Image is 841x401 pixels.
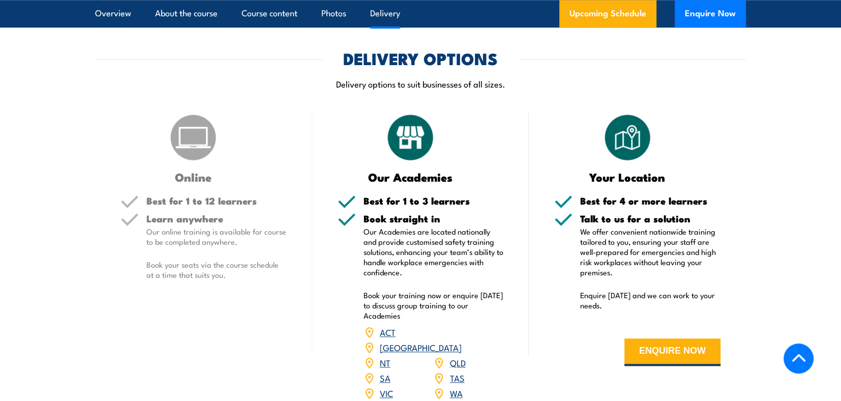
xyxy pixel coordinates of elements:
[380,387,393,399] a: VIC
[580,290,720,310] p: Enquire [DATE] and we can work to your needs.
[554,171,700,183] h3: Your Location
[364,290,504,321] p: Book your training now or enquire [DATE] to discuss group training to our Academies
[580,226,720,277] p: We offer convenient nationwide training tailored to you, ensuring your staff are well-prepared fo...
[121,171,266,183] h3: Online
[380,341,462,353] a: [GEOGRAPHIC_DATA]
[449,387,462,399] a: WA
[146,196,287,206] h5: Best for 1 to 12 learners
[364,214,504,223] h5: Book straight in
[95,78,746,90] p: Delivery options to suit businesses of all sizes.
[146,214,287,223] h5: Learn anywhere
[146,260,287,280] p: Book your seats via the course schedule at a time that suits you.
[146,226,287,247] p: Our online training is available for course to be completed anywhere.
[364,226,504,277] p: Our Academies are located nationally and provide customised safety training solutions, enhancing ...
[624,338,720,366] button: ENQUIRE NOW
[449,371,464,384] a: TAS
[580,196,720,206] h5: Best for 4 or more learners
[449,356,465,368] a: QLD
[380,326,396,338] a: ACT
[380,371,391,384] a: SA
[580,214,720,223] h5: Talk to us for a solution
[380,356,391,368] a: NT
[364,196,504,206] h5: Best for 1 to 3 learners
[343,51,498,65] h2: DELIVERY OPTIONS
[338,171,484,183] h3: Our Academies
